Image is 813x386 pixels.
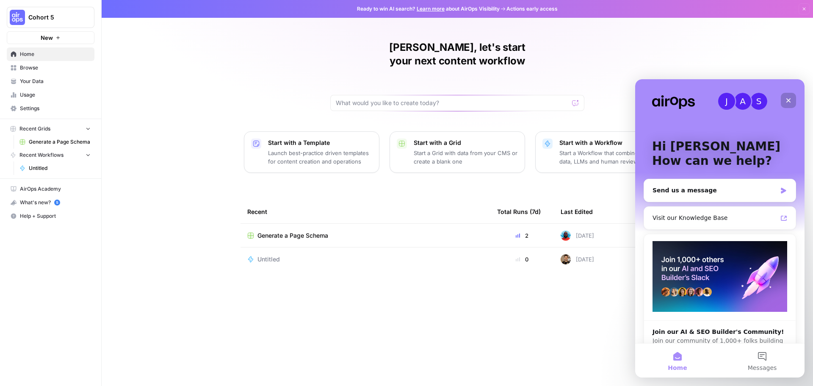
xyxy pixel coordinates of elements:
[56,200,58,205] text: 5
[7,75,94,88] a: Your Data
[19,151,64,159] span: Recent Workflows
[20,78,91,85] span: Your Data
[19,125,50,133] span: Recent Grids
[561,230,594,241] div: [DATE]
[20,50,91,58] span: Home
[41,33,53,42] span: New
[414,139,518,147] p: Start with a Grid
[7,196,94,209] button: What's new? 5
[561,230,571,241] img: om7kq3n9tbr8divsi7z55l59x7jq
[16,135,94,149] a: Generate a Page Schema
[7,209,94,223] button: Help + Support
[7,88,94,102] a: Usage
[268,149,372,166] p: Launch best-practice driven templates for content creation and operations
[7,102,94,115] a: Settings
[330,41,584,68] h1: [PERSON_NAME], let's start your next content workflow
[247,200,484,223] div: Recent
[535,131,671,173] button: Start with a WorkflowStart a Workflow that combines your data, LLMs and human review
[497,255,547,264] div: 0
[7,7,94,28] button: Workspace: Cohort 5
[268,139,372,147] p: Start with a Template
[257,255,280,264] span: Untitled
[257,231,328,240] span: Generate a Page Schema
[20,64,91,72] span: Browse
[417,6,445,12] a: Learn more
[506,5,558,13] span: Actions early access
[20,91,91,99] span: Usage
[7,182,94,196] a: AirOps Academy
[7,196,94,209] div: What's new?
[16,161,94,175] a: Untitled
[7,47,94,61] a: Home
[7,61,94,75] a: Browse
[247,255,484,264] a: Untitled
[336,99,569,107] input: What would you like to create today?
[7,149,94,161] button: Recent Workflows
[559,139,664,147] p: Start with a Workflow
[20,185,91,193] span: AirOps Academy
[7,122,94,135] button: Recent Grids
[497,200,541,223] div: Total Runs (7d)
[54,200,60,205] a: 5
[20,212,91,220] span: Help + Support
[561,254,571,264] img: 36rz0nf6lyfqsoxlb67712aiq2cf
[357,5,500,13] span: Ready to win AI search? about AirOps Visibility
[29,138,91,146] span: Generate a Page Schema
[20,105,91,112] span: Settings
[28,13,80,22] span: Cohort 5
[390,131,525,173] button: Start with a GridStart a Grid with data from your CMS or create a blank one
[635,79,805,378] iframe: To enrich screen reader interactions, please activate Accessibility in Grammarly extension settings
[244,131,379,173] button: Start with a TemplateLaunch best-practice driven templates for content creation and operations
[561,254,594,264] div: [DATE]
[497,231,547,240] div: 2
[414,149,518,166] p: Start a Grid with data from your CMS or create a blank one
[561,200,593,223] div: Last Edited
[247,231,484,240] a: Generate a Page Schema
[29,164,91,172] span: Untitled
[10,10,25,25] img: Cohort 5 Logo
[7,31,94,44] button: New
[559,149,664,166] p: Start a Workflow that combines your data, LLMs and human review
